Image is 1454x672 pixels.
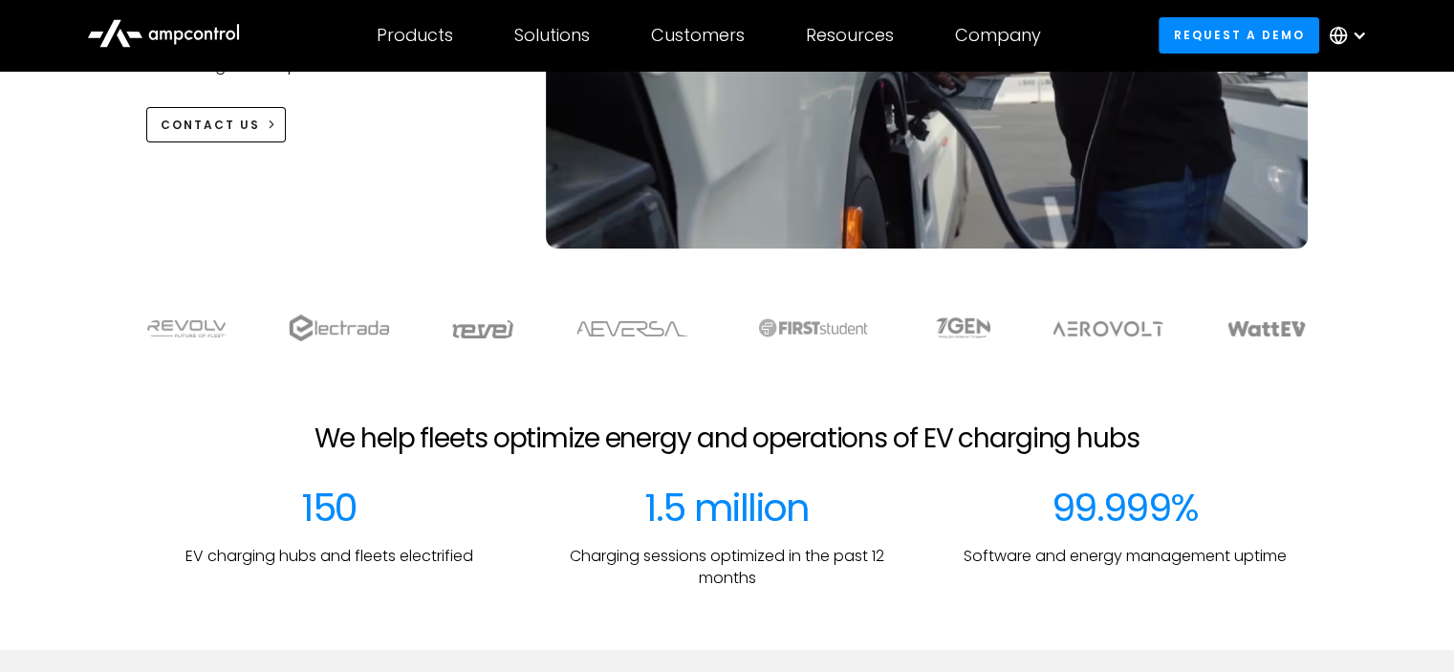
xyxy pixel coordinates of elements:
[1052,321,1165,336] img: Aerovolt Logo
[644,485,809,531] div: 1.5 million
[1159,17,1319,53] a: Request a demo
[651,25,745,46] div: Customers
[301,485,357,531] div: 150
[514,25,590,46] div: Solutions
[806,25,894,46] div: Resources
[377,25,453,46] div: Products
[289,314,389,341] img: electrada logo
[1226,321,1307,336] img: WattEV logo
[161,117,260,134] div: CONTACT US
[185,546,473,567] p: EV charging hubs and fleets electrified
[315,423,1139,455] h2: We help fleets optimize energy and operations of EV charging hubs
[964,546,1287,567] p: Software and energy management uptime
[955,25,1041,46] div: Company
[1052,485,1199,531] div: 99.999%
[146,107,287,142] a: CONTACT US
[544,546,911,589] p: Charging sessions optimized in the past 12 months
